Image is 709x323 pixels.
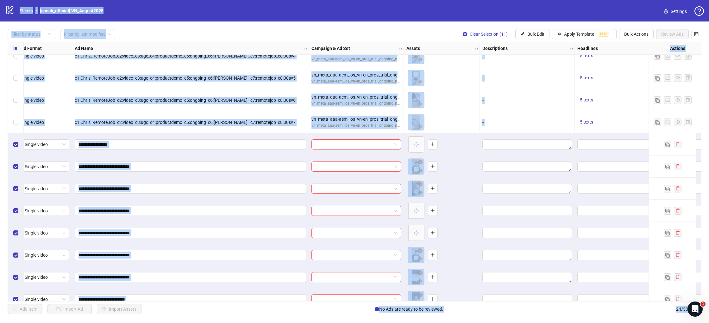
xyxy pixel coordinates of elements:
span: Bulk Actions [624,32,649,37]
span: close-circle [463,32,467,36]
span: Clear Selection (11) [470,32,508,37]
a: Sheets [18,7,34,14]
button: Duplicate [664,273,671,281]
a: [speak_official] VN_August2025 [39,7,105,14]
span: control [694,32,699,36]
button: Duplicate [664,296,671,303]
span: 1 [700,302,706,307]
button: Duplicate [654,96,661,104]
button: Review Ads [656,29,689,39]
div: Select row 13 [8,111,24,133]
div: Select row 17 [8,200,24,222]
span: export [665,120,670,124]
button: Duplicate [664,251,671,259]
button: Add Item [8,304,42,314]
span: export [665,53,670,58]
span: info-circle [375,307,379,311]
span: Settings [671,8,687,15]
span: export [665,76,670,80]
div: Select row 11 [8,67,24,89]
span: Apply Template [564,32,594,37]
button: Duplicate [664,229,671,237]
span: question-circle [694,6,704,16]
button: Duplicate [654,119,661,126]
button: Configure table settings [691,29,701,39]
span: eye [675,98,680,102]
button: Duplicate [664,207,671,215]
span: eye [675,76,680,80]
span: eye [675,120,680,124]
button: Duplicate [664,185,671,192]
button: Clear Selection (11) [458,29,513,39]
span: No Ads are ready to be reviewed. [375,306,443,313]
button: Bulk Edit [515,29,549,39]
div: Select row 14 [8,133,24,155]
button: Duplicate [654,74,661,82]
div: Select row 20 [8,266,24,288]
button: Import Ad [47,304,92,314]
div: Select row 10 [8,45,24,67]
div: Select row 18 [8,222,24,244]
span: Bulk Edit [527,32,544,37]
button: Duplicate [654,52,661,60]
div: Select row 21 [8,288,24,310]
span: edit [520,32,525,36]
span: setting [664,9,668,14]
div: Select row 16 [8,178,24,200]
button: Apply TemplateBETA [552,29,617,39]
span: eye [675,53,680,58]
button: Duplicate [664,141,671,148]
iframe: Intercom live chat [687,302,703,317]
div: Select row 19 [8,244,24,266]
li: / [35,7,37,14]
span: export [665,98,670,102]
span: BETA [598,32,609,37]
button: Duplicate [664,163,671,170]
div: Select row 15 [8,155,24,178]
div: Select row 12 [8,89,24,111]
button: Bulk Actions [619,29,654,39]
span: 24 / 300 items [676,306,701,313]
button: Import Assets [97,304,141,314]
a: Settings [659,6,692,16]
